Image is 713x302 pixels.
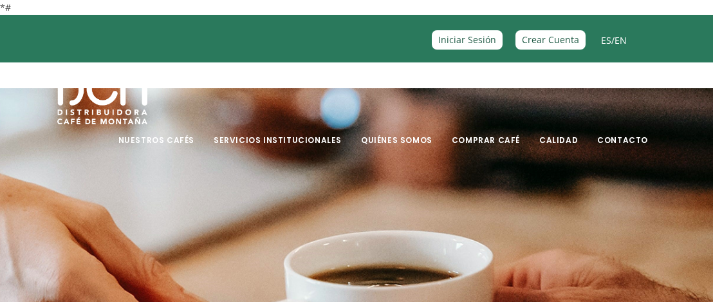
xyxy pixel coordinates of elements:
a: Comprar Café [444,115,528,146]
span: / [601,33,627,48]
a: Nuestros Cafés [111,115,202,146]
a: Servicios Institucionales [206,115,349,146]
a: Calidad [532,115,586,146]
a: Iniciar Sesión [432,30,503,49]
a: Crear Cuenta [515,30,586,49]
a: Contacto [589,115,656,146]
a: Quiénes Somos [353,115,440,146]
a: EN [615,34,627,46]
a: ES [601,34,611,46]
